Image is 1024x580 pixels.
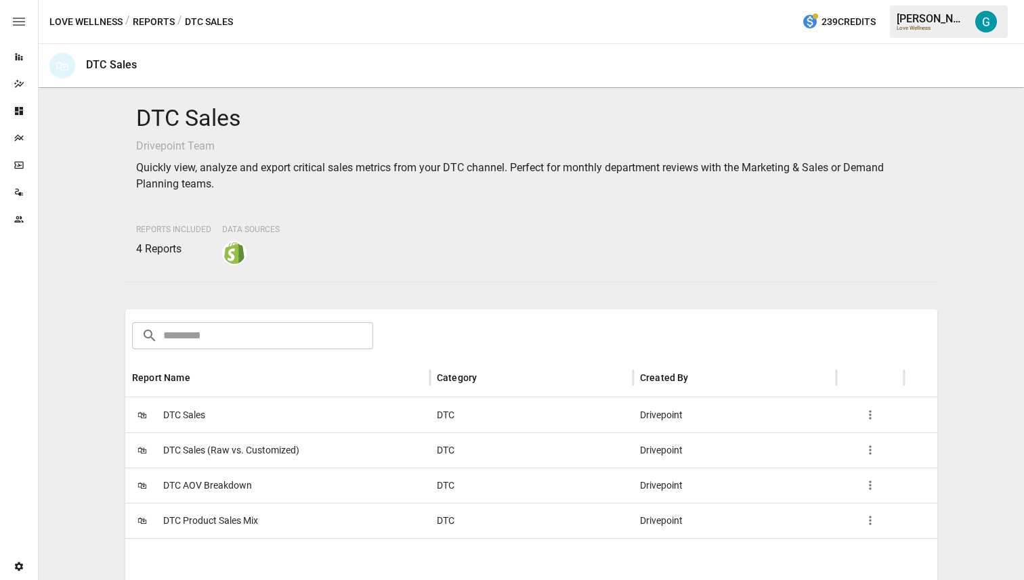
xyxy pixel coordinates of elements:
[49,53,75,79] div: 🛍
[132,405,152,425] span: 🛍
[163,433,299,468] span: DTC Sales (Raw vs. Customized)
[49,14,123,30] button: Love Wellness
[136,241,211,257] p: 4 Reports
[136,225,211,234] span: Reports Included
[822,14,876,30] span: 239 Credits
[133,14,175,30] button: Reports
[437,372,477,383] div: Category
[136,138,926,154] p: Drivepoint Team
[796,9,881,35] button: 239Credits
[897,25,967,31] div: Love Wellness
[690,368,709,387] button: Sort
[633,503,836,538] div: Drivepoint
[430,503,633,538] div: DTC
[132,510,152,531] span: 🛍
[177,14,182,30] div: /
[633,432,836,468] div: Drivepoint
[136,104,926,133] h4: DTC Sales
[897,12,967,25] div: [PERSON_NAME]
[132,475,152,495] span: 🛍
[633,397,836,432] div: Drivepoint
[430,397,633,432] div: DTC
[136,160,926,192] p: Quickly view, analyze and export critical sales metrics from your DTC channel. Perfect for monthl...
[163,468,252,503] span: DTC AOV Breakdown
[163,504,258,538] span: DTC Product Sales Mix
[132,372,190,383] div: Report Name
[430,468,633,503] div: DTC
[163,398,205,432] span: DTC Sales
[192,368,211,387] button: Sort
[222,225,280,234] span: Data Sources
[967,3,1005,41] button: Gavin Acres
[430,432,633,468] div: DTC
[125,14,130,30] div: /
[132,440,152,460] span: 🛍
[975,11,997,32] img: Gavin Acres
[640,372,689,383] div: Created By
[86,58,137,71] div: DTC Sales
[223,242,245,264] img: shopify
[478,368,497,387] button: Sort
[633,468,836,503] div: Drivepoint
